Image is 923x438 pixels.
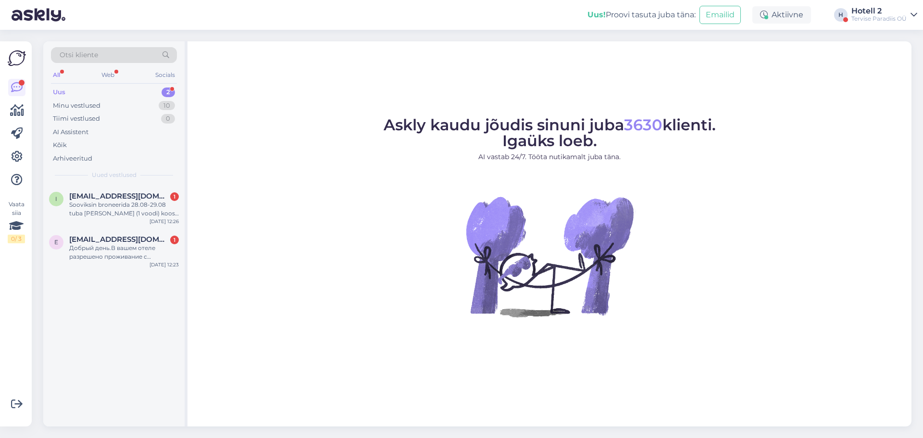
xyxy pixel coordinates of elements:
[851,15,907,23] div: Tervise Paradiis OÜ
[161,114,175,124] div: 0
[53,127,88,137] div: AI Assistent
[834,8,848,22] div: H
[384,152,716,162] p: AI vastab 24/7. Tööta nutikamalt juba täna.
[463,170,636,343] img: No Chat active
[8,235,25,243] div: 0 / 3
[69,192,169,200] span: ilmar.jyrisaar@gmail.com
[170,192,179,201] div: 1
[60,50,98,60] span: Otsi kliente
[587,10,606,19] b: Uus!
[54,238,58,246] span: e
[69,200,179,218] div: Sooviksin broneerida 28.08-29.08 tuba [PERSON_NAME] (1 voodi) koos Spa külastuse ja hommikusöögig...
[851,7,907,15] div: Hotell 2
[69,244,179,261] div: Добрый день.В вашем отеле разрешено проживание с животными?
[624,115,662,134] span: 3630
[55,195,57,202] span: i
[384,115,716,150] span: Askly kaudu jõudis sinuni juba klienti. Igaüks loeb.
[8,200,25,243] div: Vaata siia
[699,6,741,24] button: Emailid
[159,101,175,111] div: 10
[53,88,65,97] div: Uus
[51,69,62,81] div: All
[53,140,67,150] div: Kõik
[100,69,116,81] div: Web
[851,7,917,23] a: Hotell 2Tervise Paradiis OÜ
[150,218,179,225] div: [DATE] 12:26
[53,114,100,124] div: Tiimi vestlused
[69,235,169,244] span: elena64@inbox.lv
[53,154,92,163] div: Arhiveeritud
[53,101,100,111] div: Minu vestlused
[153,69,177,81] div: Socials
[150,261,179,268] div: [DATE] 12:23
[8,49,26,67] img: Askly Logo
[587,9,696,21] div: Proovi tasuta juba täna:
[162,88,175,97] div: 2
[92,171,137,179] span: Uued vestlused
[170,236,179,244] div: 1
[752,6,811,24] div: Aktiivne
